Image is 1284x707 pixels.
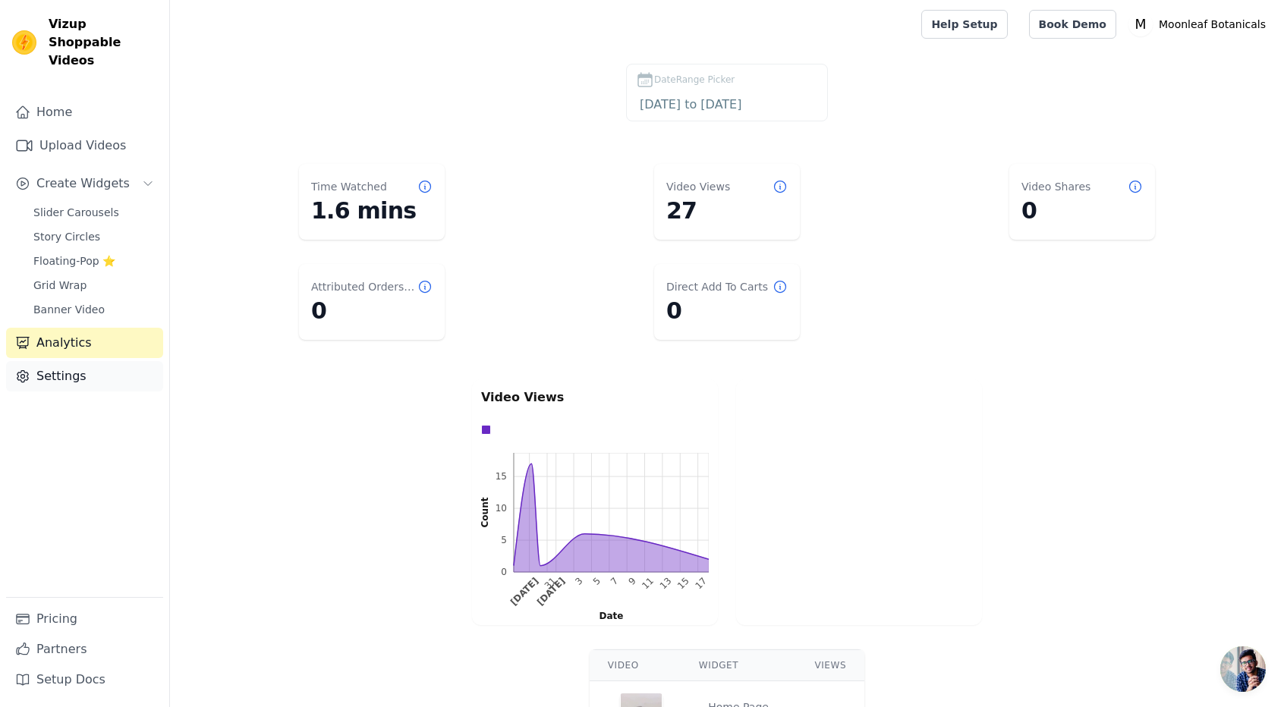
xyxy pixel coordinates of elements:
[796,650,864,681] th: Views
[496,471,507,482] text: 15
[6,168,163,199] button: Create Widgets
[33,278,87,293] span: Grid Wrap
[573,576,584,587] text: 3
[481,388,709,407] p: Video Views
[480,497,490,527] text: Count
[501,567,507,577] text: 0
[1021,197,1143,225] dd: 0
[33,205,119,220] span: Slider Carousels
[311,197,433,225] dd: 1.6 mins
[6,665,163,695] a: Setup Docs
[626,576,637,587] g: Tue Sep 09 2025 00:00:00 GMT+0530 (India Standard Time)
[590,650,681,681] th: Video
[36,174,130,193] span: Create Widgets
[666,279,768,294] dt: Direct Add To Carts
[6,328,163,358] a: Analytics
[24,226,163,247] a: Story Circles
[543,576,559,592] text: 31
[609,576,620,587] text: 7
[496,453,514,577] g: left ticks
[573,576,584,587] g: Wed Sep 03 2025 00:00:00 GMT+0530 (India Standard Time)
[543,576,559,592] g: Sun Aug 31 2025 00:00:00 GMT+0530 (India Standard Time)
[477,421,705,438] div: Data groups
[496,503,507,514] text: 10
[49,15,157,70] span: Vizup Shoppable Videos
[6,97,163,127] a: Home
[666,297,788,325] dd: 0
[508,576,540,608] text: [DATE]
[1220,646,1266,692] div: Open chat
[6,634,163,665] a: Partners
[666,197,788,225] dd: 27
[535,576,567,608] g: Mon Sep 01 2025 00:00:00 GMT+0530 (India Standard Time)
[24,250,163,272] a: Floating-Pop ⭐
[600,611,624,621] text: Date
[658,576,674,592] g: Sat Sep 13 2025 00:00:00 GMT+0530 (India Standard Time)
[24,275,163,296] a: Grid Wrap
[609,576,620,587] g: Sun Sep 07 2025 00:00:00 GMT+0530 (India Standard Time)
[535,576,567,608] text: [DATE]
[33,302,105,317] span: Banner Video
[640,576,656,592] text: 11
[636,95,818,115] input: DateRange Picker
[6,130,163,161] a: Upload Videos
[591,576,603,587] g: Fri Sep 05 2025 00:00:00 GMT+0530 (India Standard Time)
[33,253,115,269] span: Floating-Pop ⭐
[626,576,637,587] text: 9
[640,576,656,592] g: Thu Sep 11 2025 00:00:00 GMT+0530 (India Standard Time)
[311,179,387,194] dt: Time Watched
[1021,179,1090,194] dt: Video Shares
[654,73,735,86] span: DateRange Picker
[1135,17,1147,32] text: M
[24,202,163,223] a: Slider Carousels
[591,576,603,587] text: 5
[693,576,709,592] g: Wed Sep 17 2025 00:00:00 GMT+0530 (India Standard Time)
[6,361,163,391] a: Settings
[675,576,691,592] text: 15
[508,572,709,608] g: bottom ticks
[1128,11,1272,38] button: M Moonleaf Botanicals
[33,229,100,244] span: Story Circles
[921,10,1007,39] a: Help Setup
[463,453,514,577] g: left axis
[1153,11,1272,38] p: Moonleaf Botanicals
[24,299,163,320] a: Banner Video
[311,297,433,325] dd: 0
[658,576,674,592] text: 13
[6,604,163,634] a: Pricing
[666,179,730,194] dt: Video Views
[12,30,36,55] img: Vizup
[675,576,691,592] g: Mon Sep 15 2025 00:00:00 GMT+0530 (India Standard Time)
[693,576,709,592] text: 17
[508,576,540,608] g: Fri Aug 29 2025 00:00:00 GMT+0530 (India Standard Time)
[681,650,797,681] th: Widget
[1029,10,1116,39] a: Book Demo
[501,535,507,545] text: 5
[311,279,417,294] dt: Attributed Orders Count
